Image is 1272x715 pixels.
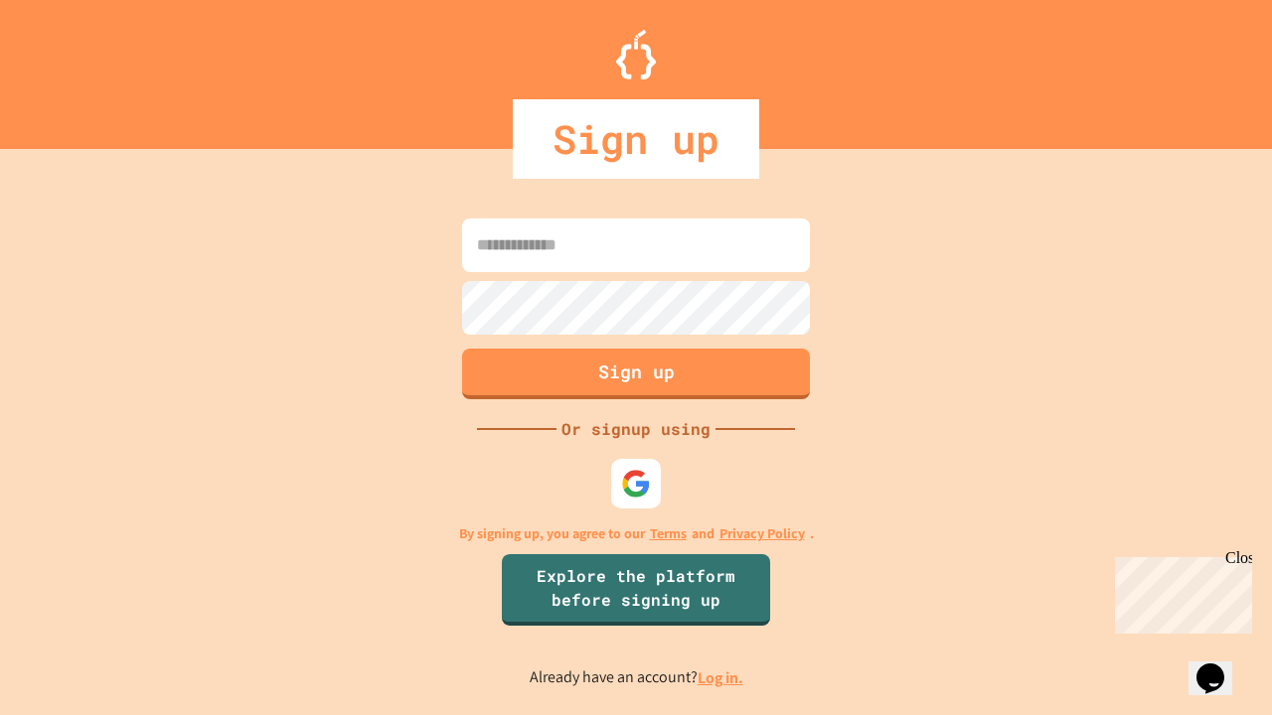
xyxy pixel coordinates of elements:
[1189,636,1252,695] iframe: chat widget
[621,469,651,499] img: google-icon.svg
[1107,549,1252,634] iframe: chat widget
[502,554,770,626] a: Explore the platform before signing up
[462,349,810,399] button: Sign up
[719,523,805,544] a: Privacy Policy
[8,8,137,126] div: Chat with us now!Close
[459,523,814,544] p: By signing up, you agree to our and .
[616,30,656,79] img: Logo.svg
[530,665,743,690] p: Already have an account?
[698,667,743,688] a: Log in.
[650,523,687,544] a: Terms
[513,99,759,179] div: Sign up
[556,417,715,441] div: Or signup using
